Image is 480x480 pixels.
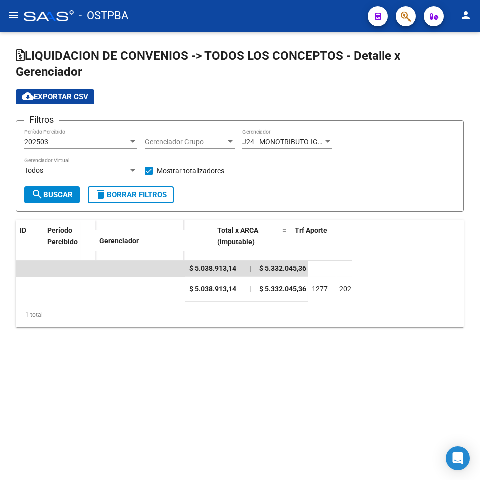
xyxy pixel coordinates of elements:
[460,9,472,21] mat-icon: person
[16,220,43,262] datatable-header-cell: ID
[95,190,167,199] span: Borrar Filtros
[20,226,26,234] span: ID
[295,226,327,234] span: Trf Aporte
[189,285,236,293] span: $ 5.038.913,14
[291,220,351,264] datatable-header-cell: Trf Aporte
[249,285,251,293] span: |
[99,237,139,245] span: Gerenciador
[446,446,470,470] div: Open Intercom Messenger
[47,226,78,246] span: Período Percibido
[16,302,464,327] div: 1 total
[22,92,88,101] span: Exportar CSV
[312,285,328,293] span: 1277
[88,186,174,203] button: Borrar Filtros
[259,285,306,293] span: $ 5.332.045,36
[16,89,94,104] button: Exportar CSV
[16,49,400,79] span: LIQUIDACION DE CONVENIOS -> TODOS LOS CONCEPTOS - Detalle x Gerenciador
[278,220,291,264] datatable-header-cell: =
[157,165,224,177] span: Mostrar totalizadores
[95,230,185,252] datatable-header-cell: Gerenciador
[213,220,278,264] datatable-header-cell: Total x ARCA (imputable)
[43,220,81,262] datatable-header-cell: Período Percibido
[145,138,226,146] span: Gerenciador Grupo
[31,188,43,200] mat-icon: search
[339,285,363,293] span: 202503
[79,5,128,27] span: - OSTPBA
[189,264,236,272] span: $ 5.038.913,14
[249,264,251,272] span: |
[24,186,80,203] button: Buscar
[217,226,258,246] span: Total x ARCA (imputable)
[31,190,73,199] span: Buscar
[242,138,396,146] span: J24 - MONOTRIBUTO-IGUALDAD SALUD-PRENSA
[95,188,107,200] mat-icon: delete
[259,264,306,272] span: $ 5.332.045,36
[24,138,48,146] span: 202503
[24,166,43,174] span: Todos
[24,113,59,127] h3: Filtros
[8,9,20,21] mat-icon: menu
[282,226,286,234] span: =
[351,220,411,264] datatable-header-cell: Trf Aporte Intereses Prorrateados
[22,90,34,102] mat-icon: cloud_download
